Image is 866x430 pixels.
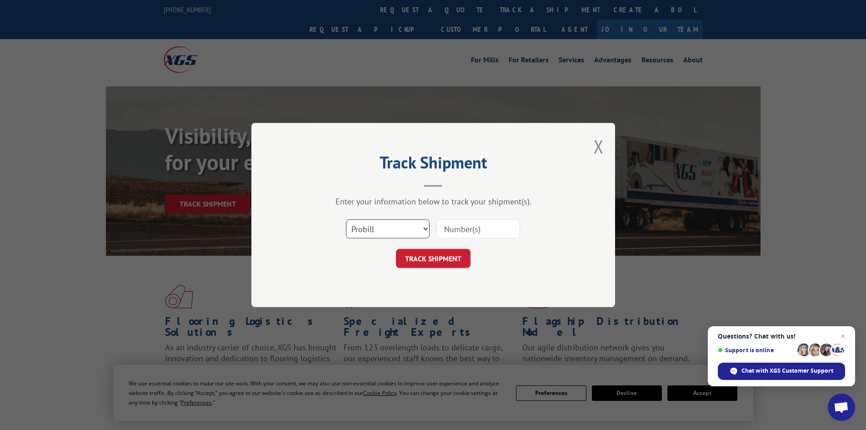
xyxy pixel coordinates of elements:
[718,333,845,340] span: Questions? Chat with us!
[837,331,848,342] span: Close chat
[718,363,845,380] div: Chat with XGS Customer Support
[828,394,855,421] div: Open chat
[594,134,604,158] button: Close modal
[718,347,794,354] span: Support is online
[396,249,471,268] button: TRACK SHIPMENT
[297,196,570,207] div: Enter your information below to track your shipment(s).
[741,367,833,375] span: Chat with XGS Customer Support
[297,156,570,173] h2: Track Shipment
[436,219,520,238] input: Number(s)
